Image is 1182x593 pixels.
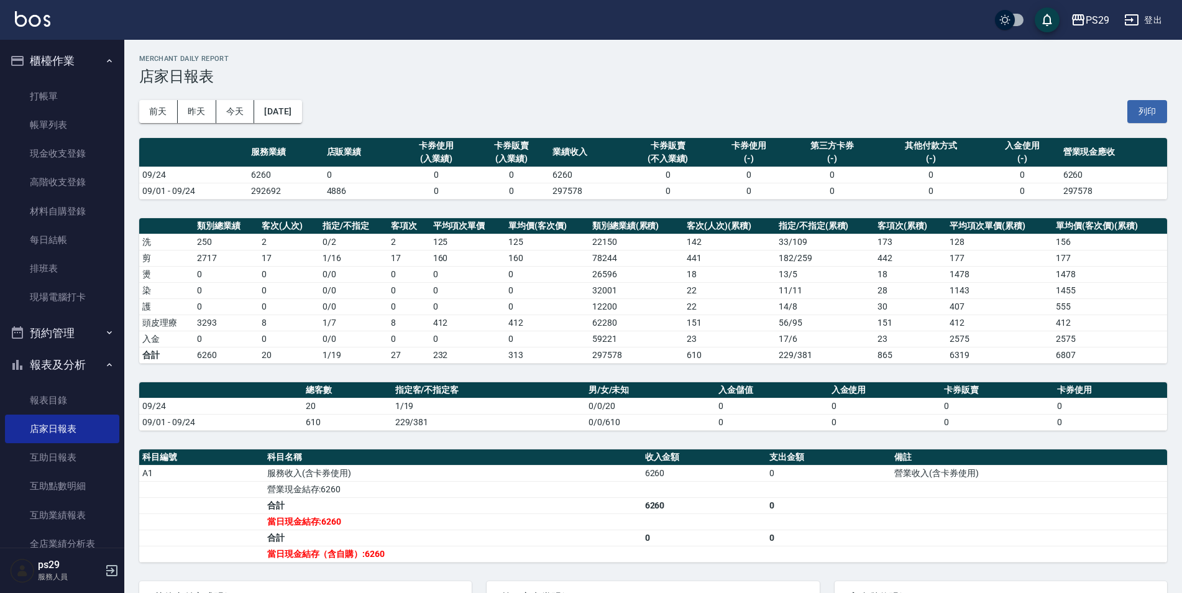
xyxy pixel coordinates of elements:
td: 0 [877,183,984,199]
div: (-) [881,152,981,165]
a: 打帳單 [5,82,119,111]
th: 總客數 [303,382,392,398]
td: 當日現金結存:6260 [264,513,642,530]
td: 洗 [139,234,194,250]
td: 燙 [139,266,194,282]
td: 23 [874,331,946,347]
td: 11 / 11 [776,282,874,298]
td: 0 [259,266,319,282]
td: 229/381 [776,347,874,363]
td: 0 [877,167,984,183]
td: 0 [711,183,786,199]
td: 0 [194,298,259,315]
h5: ps29 [38,559,101,571]
td: 營業現金結存:6260 [264,481,642,497]
div: 卡券使用 [402,139,471,152]
td: 0 [505,298,589,315]
td: 0 / 0 [319,282,388,298]
td: 13 / 5 [776,266,874,282]
td: 2575 [1053,331,1167,347]
td: 26596 [589,266,684,282]
a: 互助點數明細 [5,472,119,500]
td: 2 [388,234,429,250]
td: 服務收入(含卡券使用) [264,465,642,481]
th: 單均價(客次價)(累積) [1053,218,1167,234]
td: 4886 [324,183,399,199]
td: 0 [766,497,891,513]
h2: Merchant Daily Report [139,55,1167,63]
a: 互助日報表 [5,443,119,472]
td: 151 [874,315,946,331]
td: 232 [430,347,506,363]
td: 0 [941,398,1054,414]
td: 1 / 7 [319,315,388,331]
td: 160 [505,250,589,266]
th: 類別總業績(累積) [589,218,684,234]
td: 20 [259,347,319,363]
div: (-) [714,152,783,165]
div: (-) [789,152,874,165]
td: 177 [946,250,1053,266]
table: a dense table [139,218,1167,364]
td: 0 [474,183,549,199]
td: 0/0/20 [585,398,715,414]
th: 服務業績 [248,138,323,167]
td: 20 [303,398,392,414]
td: 182 / 259 [776,250,874,266]
td: 8 [259,315,319,331]
td: 78244 [589,250,684,266]
div: (不入業績) [628,152,708,165]
th: 平均項次單價 [430,218,506,234]
td: 17 [259,250,319,266]
button: 前天 [139,100,178,123]
div: 其他付款方式 [881,139,981,152]
td: 1/19 [392,398,585,414]
button: PS29 [1066,7,1114,33]
th: 卡券使用 [1054,382,1167,398]
td: 441 [684,250,775,266]
th: 指定客/不指定客 [392,382,585,398]
div: (入業績) [477,152,546,165]
td: 292692 [248,183,323,199]
th: 類別總業績 [194,218,259,234]
img: Logo [15,11,50,27]
td: 0 [430,298,506,315]
a: 店家日報表 [5,415,119,443]
td: 555 [1053,298,1167,315]
a: 現金收支登錄 [5,139,119,168]
td: 173 [874,234,946,250]
button: 預約管理 [5,317,119,349]
td: 0 [941,414,1054,430]
td: 297578 [589,347,684,363]
td: 護 [139,298,194,315]
td: 0 [399,183,474,199]
td: 0 [388,331,429,347]
th: 客項次(累積) [874,218,946,234]
td: 28 [874,282,946,298]
td: 0 [505,331,589,347]
td: 0 [766,530,891,546]
td: 剪 [139,250,194,266]
a: 報表目錄 [5,386,119,415]
td: 0 [430,331,506,347]
td: 313 [505,347,589,363]
td: 0 [625,183,711,199]
th: 卡券販賣 [941,382,1054,398]
a: 排班表 [5,254,119,283]
th: 客次(人次)(累積) [684,218,775,234]
th: 備註 [891,449,1167,466]
td: 160 [430,250,506,266]
td: 0 [1054,414,1167,430]
table: a dense table [139,382,1167,431]
button: 報表及分析 [5,349,119,381]
td: 09/24 [139,167,248,183]
td: 2717 [194,250,259,266]
td: 12200 [589,298,684,315]
td: 33 / 109 [776,234,874,250]
th: 支出金額 [766,449,891,466]
td: 0 [505,282,589,298]
div: (入業績) [402,152,471,165]
div: 入金使用 [987,139,1056,152]
td: 32001 [589,282,684,298]
td: 6260 [194,347,259,363]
